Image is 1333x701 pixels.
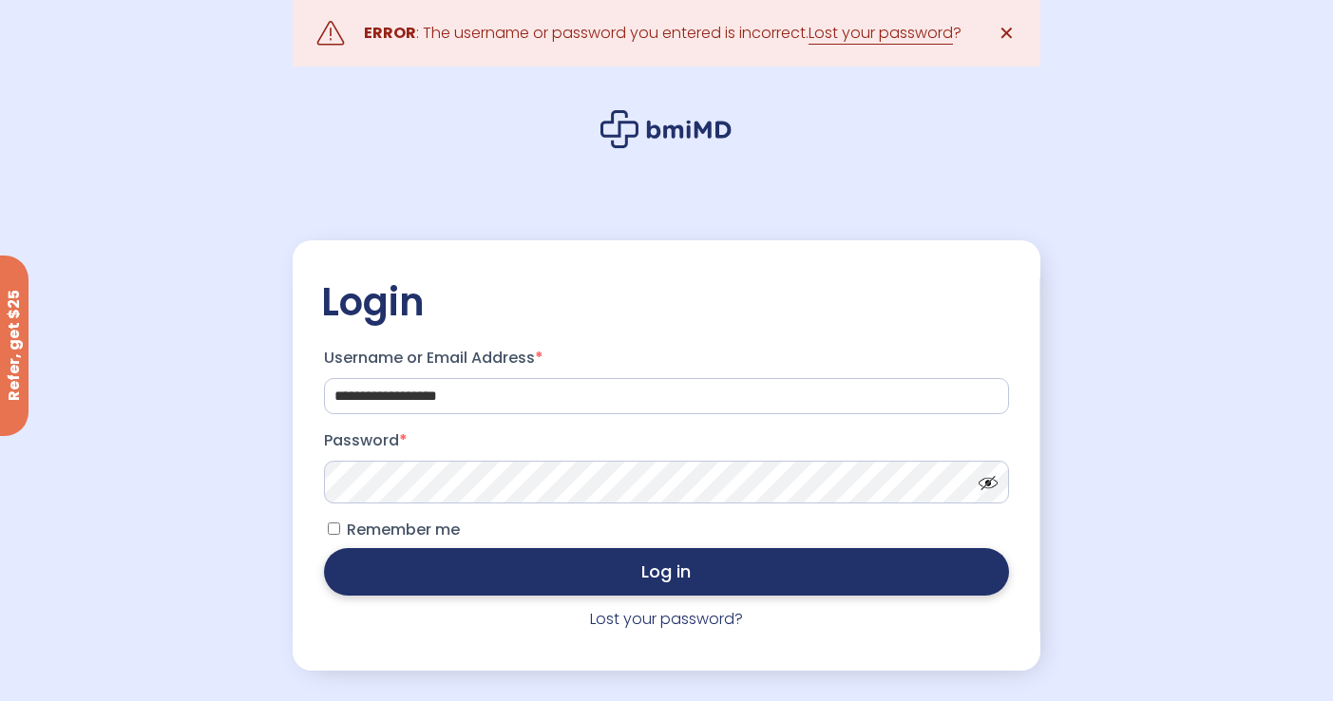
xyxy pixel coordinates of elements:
[347,519,460,540] span: Remember me
[988,14,1026,52] a: ✕
[364,20,962,47] div: : The username or password you entered is incorrect. ?
[999,20,1015,47] span: ✕
[590,608,743,630] a: Lost your password?
[324,548,1008,596] button: Log in
[328,522,340,535] input: Remember me
[364,22,416,44] strong: ERROR
[321,278,1011,326] h2: Login
[324,426,1008,456] label: Password
[809,22,953,45] a: Lost your password
[324,343,1008,373] label: Username or Email Address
